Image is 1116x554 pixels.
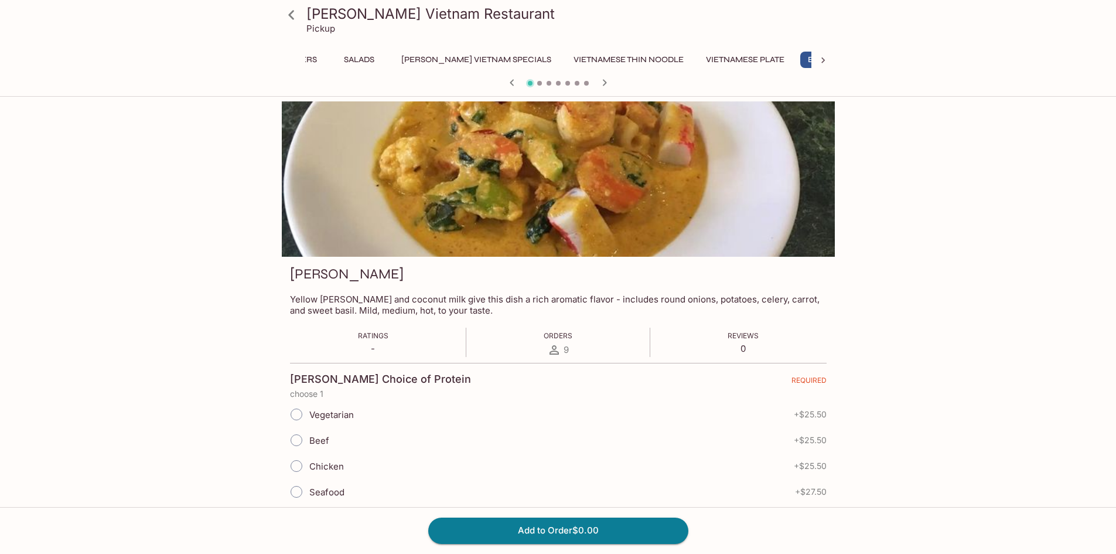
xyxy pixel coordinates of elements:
span: Seafood [309,487,344,498]
button: Entrees [800,52,853,68]
div: Curry [282,101,835,257]
button: Salads [333,52,385,68]
p: Pickup [306,23,335,34]
span: Vegetarian [309,409,354,420]
p: choose 1 [290,389,827,399]
button: Vietnamese Plate [699,52,791,68]
span: REQUIRED [791,376,827,389]
h4: [PERSON_NAME] Choice of Protein [290,373,471,386]
p: Yellow [PERSON_NAME] and coconut milk give this dish a rich aromatic flavor - includes round onio... [290,294,827,316]
span: + $25.50 [794,436,827,445]
button: [PERSON_NAME] Vietnam Specials [395,52,558,68]
p: - [358,343,388,354]
span: Orders [544,331,572,340]
span: Reviews [728,331,759,340]
h3: [PERSON_NAME] Vietnam Restaurant [306,5,830,23]
button: Vietnamese Thin Noodle [567,52,690,68]
span: Ratings [358,331,388,340]
span: Chicken [309,461,344,472]
button: Add to Order$0.00 [428,518,688,543]
span: + $27.50 [795,487,827,497]
span: + $25.50 [794,410,827,419]
span: 9 [564,344,569,355]
h3: [PERSON_NAME] [290,265,404,283]
span: + $25.50 [794,461,827,471]
span: Beef [309,435,329,446]
p: 0 [728,343,759,354]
